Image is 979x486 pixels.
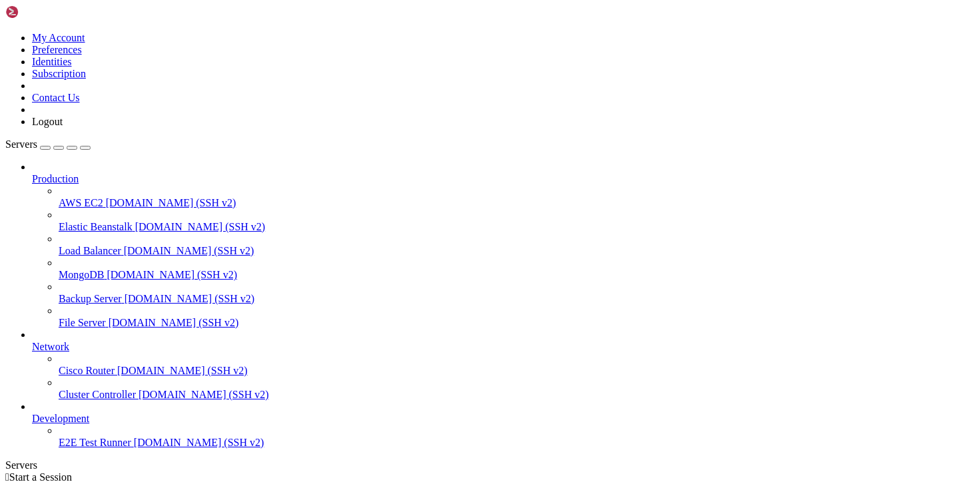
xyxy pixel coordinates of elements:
span: File Server [59,317,106,328]
a: Contact Us [32,92,80,103]
span:  [5,471,9,483]
a: Production [32,173,974,185]
span: [DOMAIN_NAME] (SSH v2) [106,197,236,208]
img: Shellngn [5,5,82,19]
a: MongoDB [DOMAIN_NAME] (SSH v2) [59,269,974,281]
a: E2E Test Runner [DOMAIN_NAME] (SSH v2) [59,437,974,449]
a: Network [32,341,974,353]
span: Load Balancer [59,245,121,256]
li: E2E Test Runner [DOMAIN_NAME] (SSH v2) [59,425,974,449]
a: AWS EC2 [DOMAIN_NAME] (SSH v2) [59,197,974,209]
span: [DOMAIN_NAME] (SSH v2) [107,269,237,280]
span: [DOMAIN_NAME] (SSH v2) [139,389,269,400]
li: Network [32,329,974,401]
span: E2E Test Runner [59,437,131,448]
span: [DOMAIN_NAME] (SSH v2) [124,245,254,256]
li: File Server [DOMAIN_NAME] (SSH v2) [59,305,974,329]
a: Backup Server [DOMAIN_NAME] (SSH v2) [59,293,974,305]
span: [DOMAIN_NAME] (SSH v2) [117,365,248,376]
a: File Server [DOMAIN_NAME] (SSH v2) [59,317,974,329]
a: Subscription [32,68,86,79]
div: Servers [5,459,974,471]
li: Elastic Beanstalk [DOMAIN_NAME] (SSH v2) [59,209,974,233]
li: Cisco Router [DOMAIN_NAME] (SSH v2) [59,353,974,377]
span: MongoDB [59,269,104,280]
span: Servers [5,138,37,150]
span: Start a Session [9,471,72,483]
span: Cisco Router [59,365,115,376]
li: MongoDB [DOMAIN_NAME] (SSH v2) [59,257,974,281]
li: AWS EC2 [DOMAIN_NAME] (SSH v2) [59,185,974,209]
a: Load Balancer [DOMAIN_NAME] (SSH v2) [59,245,974,257]
span: [DOMAIN_NAME] (SSH v2) [109,317,239,328]
span: Backup Server [59,293,122,304]
span: Network [32,341,69,352]
span: Production [32,173,79,184]
li: Production [32,161,974,329]
span: [DOMAIN_NAME] (SSH v2) [135,221,266,232]
span: [DOMAIN_NAME] (SSH v2) [134,437,264,448]
a: Preferences [32,44,82,55]
li: Backup Server [DOMAIN_NAME] (SSH v2) [59,281,974,305]
span: AWS EC2 [59,197,103,208]
span: Development [32,413,89,424]
li: Load Balancer [DOMAIN_NAME] (SSH v2) [59,233,974,257]
a: Identities [32,56,72,67]
span: Cluster Controller [59,389,136,400]
a: Development [32,413,974,425]
a: Servers [5,138,91,150]
span: Elastic Beanstalk [59,221,133,232]
li: Cluster Controller [DOMAIN_NAME] (SSH v2) [59,377,974,401]
li: Development [32,401,974,449]
a: Logout [32,116,63,127]
span: [DOMAIN_NAME] (SSH v2) [125,293,255,304]
a: Cisco Router [DOMAIN_NAME] (SSH v2) [59,365,974,377]
a: Elastic Beanstalk [DOMAIN_NAME] (SSH v2) [59,221,974,233]
a: My Account [32,32,85,43]
a: Cluster Controller [DOMAIN_NAME] (SSH v2) [59,389,974,401]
